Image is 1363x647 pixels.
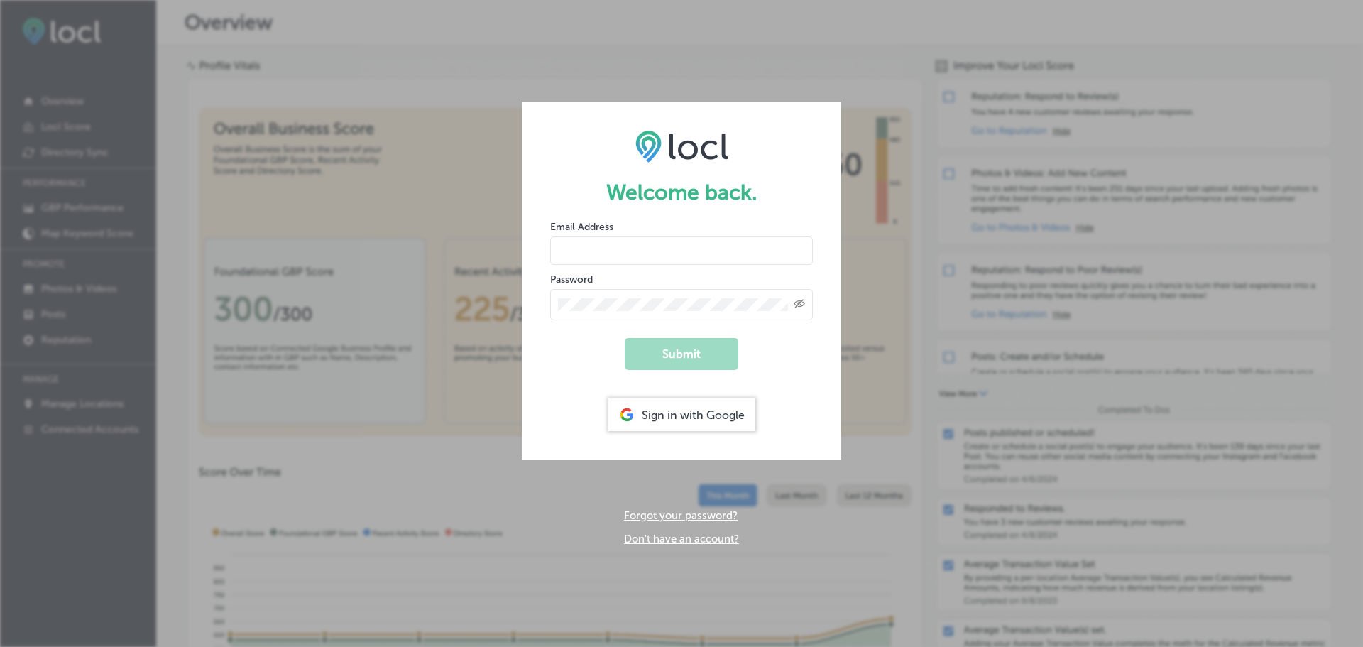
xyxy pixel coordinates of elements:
[794,298,805,311] span: Toggle password visibility
[550,221,613,233] label: Email Address
[550,180,813,205] h1: Welcome back.
[608,398,755,431] div: Sign in with Google
[635,130,728,163] img: LOCL logo
[624,509,738,522] a: Forgot your password?
[624,533,739,545] a: Don't have an account?
[625,338,738,370] button: Submit
[550,273,593,286] label: Password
